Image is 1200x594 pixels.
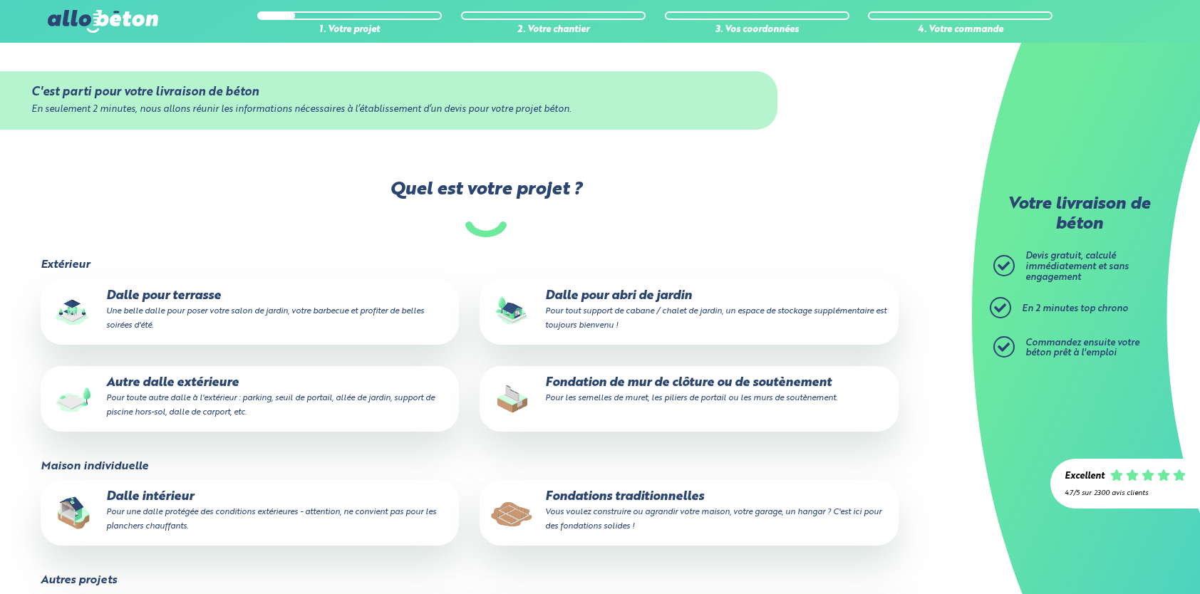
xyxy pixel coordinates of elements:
[490,490,535,536] img: final_use.values.traditional_fundations
[997,195,1161,234] p: Votre livraison de béton
[41,574,117,587] legend: Autres projets
[31,105,747,115] div: En seulement 2 minutes, nous allons réunir les informations nécessaires à l’établissement d’un de...
[665,25,849,36] div: 3. Vos coordonnées
[106,394,435,417] small: Pour toute autre dalle à l'extérieur : parking, seuil de portail, allée de jardin, support de pis...
[51,490,450,533] p: Dalle intérieur
[1065,471,1105,482] div: Excellent
[490,289,535,335] img: final_use.values.garden_shed
[106,508,436,531] small: Pour une dalle protégée des conditions extérieures - attention, ne convient pas pour les plancher...
[1073,538,1184,578] iframe: Help widget launcher
[31,85,747,99] div: C'est parti pour votre livraison de béton
[1025,338,1139,358] span: Commandez ensuite votre béton prêt à l'emploi
[1065,489,1186,497] div: 4.7/5 sur 2300 avis clients
[868,25,1052,36] div: 4. Votre commande
[490,376,535,422] img: final_use.values.closing_wall_fundation
[1022,304,1128,313] span: En 2 minutes top chrono
[41,460,148,473] legend: Maison individuelle
[1025,251,1129,281] span: Devis gratuit, calculé immédiatement et sans engagement
[51,376,96,422] img: final_use.values.outside_slab
[545,508,881,531] small: Vous voulez construire ou agrandir votre maison, votre garage, un hangar ? C'est ici pour des fon...
[490,490,889,533] p: Fondations traditionnelles
[490,376,889,405] p: Fondation de mur de clôture ou de soutènement
[461,25,646,36] div: 2. Votre chantier
[106,307,424,330] small: Une belle dalle pour poser votre salon de jardin, votre barbecue et profiter de belles soirées d'...
[51,289,96,335] img: final_use.values.terrace
[51,490,96,536] img: final_use.values.inside_slab
[545,307,886,330] small: Pour tout support de cabane / chalet de jardin, un espace de stockage supplémentaire est toujours...
[41,259,90,271] legend: Extérieur
[257,25,442,36] div: 1. Votre projet
[51,289,450,333] p: Dalle pour terrasse
[39,179,933,237] label: Quel est votre projet ?
[48,10,157,33] img: allobéton
[545,394,837,402] small: Pour les semelles de muret, les piliers de portail ou les murs de soutènement.
[51,376,450,420] p: Autre dalle extérieure
[490,289,889,333] p: Dalle pour abri de jardin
